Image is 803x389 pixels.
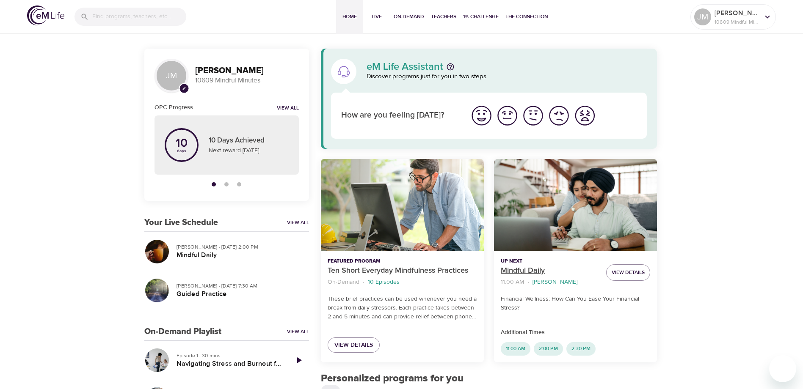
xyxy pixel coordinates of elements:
[339,12,360,21] span: Home
[367,72,647,82] p: Discover programs just for you in two steps
[287,219,309,226] a: View All
[209,135,289,146] p: 10 Days Achieved
[367,62,443,72] p: eM Life Assistant
[501,265,599,277] p: Mindful Daily
[505,12,548,21] span: The Connection
[155,103,193,112] h6: OPC Progress
[144,327,221,337] h3: On-Demand Playlist
[363,277,364,288] li: ·
[177,290,302,299] h5: Guided Practice
[289,350,309,370] a: Play Episode
[501,258,599,265] p: Up Next
[534,345,563,352] span: 2:00 PM
[328,278,359,287] p: On-Demand
[328,337,380,353] a: View Details
[546,103,572,129] button: I'm feeling bad
[321,159,484,251] button: Ten Short Everyday Mindfulness Practices
[534,342,563,356] div: 2:00 PM
[287,328,309,335] a: View All
[177,359,282,368] h5: Navigating Stress and Burnout for Teachers and School Staff
[176,137,188,149] p: 10
[522,104,545,127] img: ok
[527,277,529,288] li: ·
[501,278,524,287] p: 11:00 AM
[195,76,299,85] p: 10609 Mindful Minutes
[566,345,596,352] span: 2:30 PM
[769,355,796,382] iframe: Button to launch messaging window
[177,243,302,251] p: [PERSON_NAME] · [DATE] 2:00 PM
[328,277,477,288] nav: breadcrumb
[155,59,188,93] div: JM
[177,282,302,290] p: [PERSON_NAME] · [DATE] 7:30 AM
[501,345,530,352] span: 11:00 AM
[144,218,218,227] h3: Your Live Schedule
[494,159,657,251] button: Mindful Daily
[520,103,546,129] button: I'm feeling ok
[368,278,400,287] p: 10 Episodes
[501,328,650,337] p: Additional Times
[195,66,299,76] h3: [PERSON_NAME]
[92,8,186,26] input: Find programs, teachers, etc...
[496,104,519,127] img: good
[572,103,598,129] button: I'm feeling worst
[328,265,477,277] p: Ten Short Everyday Mindfulness Practices
[328,295,477,321] p: These brief practices can be used whenever you need a break from daily stressors. Each practice t...
[431,12,456,21] span: Teachers
[573,104,596,127] img: worst
[367,12,387,21] span: Live
[469,103,494,129] button: I'm feeling great
[463,12,499,21] span: 1% Challenge
[612,268,645,277] span: View Details
[547,104,571,127] img: bad
[209,146,289,155] p: Next reward [DATE]
[328,258,477,265] p: Featured Program
[606,264,650,281] button: View Details
[277,105,299,112] a: View all notifications
[715,8,759,18] p: [PERSON_NAME]
[144,348,170,373] button: Navigating Stress and Burnout for Teachers and School Staff
[501,295,650,312] p: Financial Wellness: How Can You Ease Your Financial Stress?
[566,342,596,356] div: 2:30 PM
[334,340,373,351] span: View Details
[694,8,711,25] div: JM
[470,104,493,127] img: great
[177,352,282,359] p: Episode 1 · 30 mins
[341,110,458,122] p: How are you feeling [DATE]?
[176,149,188,153] p: days
[501,277,599,288] nav: breadcrumb
[394,12,424,21] span: On-Demand
[715,18,759,26] p: 10609 Mindful Minutes
[533,278,577,287] p: [PERSON_NAME]
[501,342,530,356] div: 11:00 AM
[177,251,302,260] h5: Mindful Daily
[337,65,350,78] img: eM Life Assistant
[321,373,657,385] h2: Personalized programs for you
[494,103,520,129] button: I'm feeling good
[27,5,64,25] img: logo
